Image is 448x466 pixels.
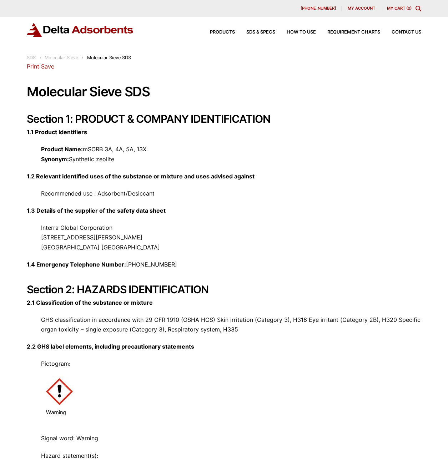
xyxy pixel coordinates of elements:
span: Contact Us [392,30,421,35]
a: SDS [27,55,36,60]
strong: Synonym: [41,156,69,163]
strong: Product Name: [41,146,83,153]
p: Signal word: Warning [27,434,421,443]
h2: Section 2: HAZARDS IDENTIFICATION [27,283,421,296]
p: mSORB 3A, 4A, 5A, 13X Synthetic zeolite [27,145,421,164]
span: My account [348,6,375,10]
strong: 1.4 Emergency Telephone Number: [27,261,126,268]
strong: 1.3 Details of the supplier of the safety data sheet [27,207,166,214]
span: How to Use [287,30,316,35]
h2: Section 1: PRODUCT & COMPANY IDENTIFICATION [27,112,421,125]
p: Hazard statement(s): [27,451,421,461]
a: SDS & SPECS [235,30,275,35]
a: Requirement Charts [316,30,380,35]
p: GHS classification in accordance with 29 CFR 1910 (OSHA HCS) Skin irritation (Category 3), H316 E... [27,315,421,334]
p: Interra Global Corporation [STREET_ADDRESS][PERSON_NAME] [GEOGRAPHIC_DATA] [GEOGRAPHIC_DATA] [27,223,421,252]
span: 0 [408,6,410,11]
strong: 2.2 GHS label elements, including precautionary statements [27,343,194,350]
div: Toggle Modal Content [416,6,421,11]
p: [PHONE_NUMBER] [27,260,421,269]
a: Print [27,63,39,70]
strong: 1.1 Product Identifiers [27,128,87,136]
img: Delta Adsorbents [27,23,134,37]
span: Requirement Charts [327,30,380,35]
strong: 1.2 Relevant identified uses of the substance or mixture and uses advised against [27,173,255,180]
a: My account [342,6,381,11]
span: [PHONE_NUMBER] [301,6,336,10]
p: Recommended use : Adsorbent/Desiccant [27,189,421,198]
a: My Cart (0) [387,6,412,11]
a: [PHONE_NUMBER] [295,6,342,11]
h1: Molecular Sieve SDS [27,85,421,99]
span: SDS & SPECS [246,30,275,35]
p: Pictogram: [27,359,421,369]
span: Products [210,30,235,35]
span: : [82,55,83,60]
strong: 2.1 Classification of the substance or mixture [27,299,153,306]
a: Products [198,30,235,35]
a: Save [41,63,54,70]
span: Molecular Sieve SDS [87,55,131,60]
span: : [40,55,41,60]
a: Contact Us [380,30,421,35]
a: Molecular Sieve [45,55,78,60]
a: How to Use [275,30,316,35]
